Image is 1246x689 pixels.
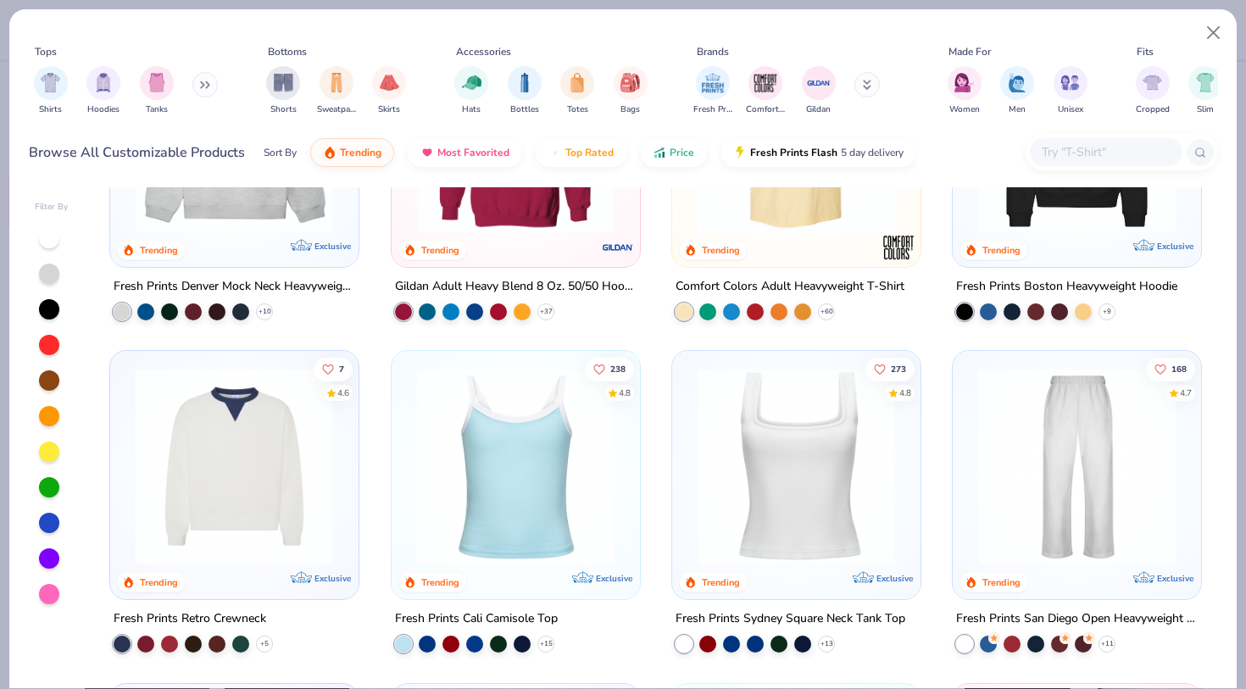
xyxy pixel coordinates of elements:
button: filter button [140,66,174,116]
span: Shirts [39,103,62,116]
span: Hoodies [87,103,120,116]
span: Skirts [378,103,400,116]
div: filter for Gildan [802,66,836,116]
button: filter button [1054,66,1087,116]
div: Bottoms [268,44,307,59]
img: Gildan Image [806,70,832,96]
img: Shorts Image [274,73,293,92]
div: Fits [1137,44,1154,59]
button: filter button [1188,66,1222,116]
div: filter for Fresh Prints [693,66,732,116]
span: Cropped [1136,103,1170,116]
div: Browse All Customizable Products [29,142,245,163]
button: filter button [86,66,120,116]
div: Filter By [35,201,69,214]
button: filter button [34,66,68,116]
span: Fresh Prints [693,103,732,116]
button: filter button [266,66,300,116]
img: TopRated.gif [548,146,562,159]
div: filter for Shirts [34,66,68,116]
button: filter button [1136,66,1170,116]
img: Slim Image [1196,73,1215,92]
img: Fresh Prints Image [700,70,726,96]
div: Sort By [264,145,297,160]
img: Bottles Image [515,73,534,92]
button: filter button [372,66,406,116]
div: Made For [948,44,991,59]
div: filter for Hoodies [86,66,120,116]
div: filter for Bottles [508,66,542,116]
span: Sweatpants [317,103,356,116]
img: Men Image [1008,73,1026,92]
span: Gildan [806,103,831,116]
span: Women [949,103,980,116]
span: Bags [620,103,640,116]
span: Shorts [270,103,297,116]
input: Try "T-Shirt" [1040,142,1171,162]
img: Shirts Image [41,73,60,92]
span: 5 day delivery [841,143,904,163]
span: Slim [1197,103,1214,116]
div: filter for Tanks [140,66,174,116]
button: filter button [802,66,836,116]
span: Unisex [1058,103,1083,116]
img: Skirts Image [380,73,399,92]
span: Tanks [146,103,168,116]
img: flash.gif [733,146,747,159]
img: Sweatpants Image [327,73,346,92]
div: filter for Unisex [1054,66,1087,116]
span: Men [1009,103,1026,116]
span: Bottles [510,103,539,116]
div: filter for Hats [454,66,488,116]
div: filter for Women [948,66,982,116]
div: filter for Men [1000,66,1034,116]
button: filter button [560,66,594,116]
button: Most Favorited [408,138,522,167]
button: Close [1198,17,1230,49]
img: Unisex Image [1060,73,1080,92]
div: Accessories [456,44,511,59]
button: Fresh Prints Flash5 day delivery [720,138,916,167]
img: most_fav.gif [420,146,434,159]
img: trending.gif [323,146,337,159]
div: Tops [35,44,57,59]
div: filter for Shorts [266,66,300,116]
button: filter button [614,66,648,116]
button: filter button [454,66,488,116]
span: Top Rated [565,146,614,159]
div: filter for Slim [1188,66,1222,116]
div: filter for Totes [560,66,594,116]
img: Cropped Image [1143,73,1162,92]
span: Hats [462,103,481,116]
img: Tanks Image [147,73,166,92]
span: Trending [340,146,381,159]
span: Price [670,146,694,159]
span: Fresh Prints Flash [750,146,837,159]
img: Totes Image [568,73,587,92]
button: filter button [693,66,732,116]
button: Price [640,138,707,167]
button: filter button [948,66,982,116]
div: filter for Bags [614,66,648,116]
span: Totes [567,103,588,116]
div: filter for Sweatpants [317,66,356,116]
button: filter button [1000,66,1034,116]
img: Hoodies Image [94,73,113,92]
button: Trending [310,138,394,167]
button: filter button [746,66,785,116]
span: Most Favorited [437,146,509,159]
div: filter for Comfort Colors [746,66,785,116]
div: Brands [697,44,729,59]
button: Top Rated [536,138,626,167]
img: Hats Image [462,73,481,92]
img: Women Image [954,73,974,92]
button: filter button [317,66,356,116]
img: Comfort Colors Image [753,70,778,96]
span: Comfort Colors [746,103,785,116]
div: filter for Skirts [372,66,406,116]
img: Bags Image [620,73,639,92]
button: filter button [508,66,542,116]
div: filter for Cropped [1136,66,1170,116]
